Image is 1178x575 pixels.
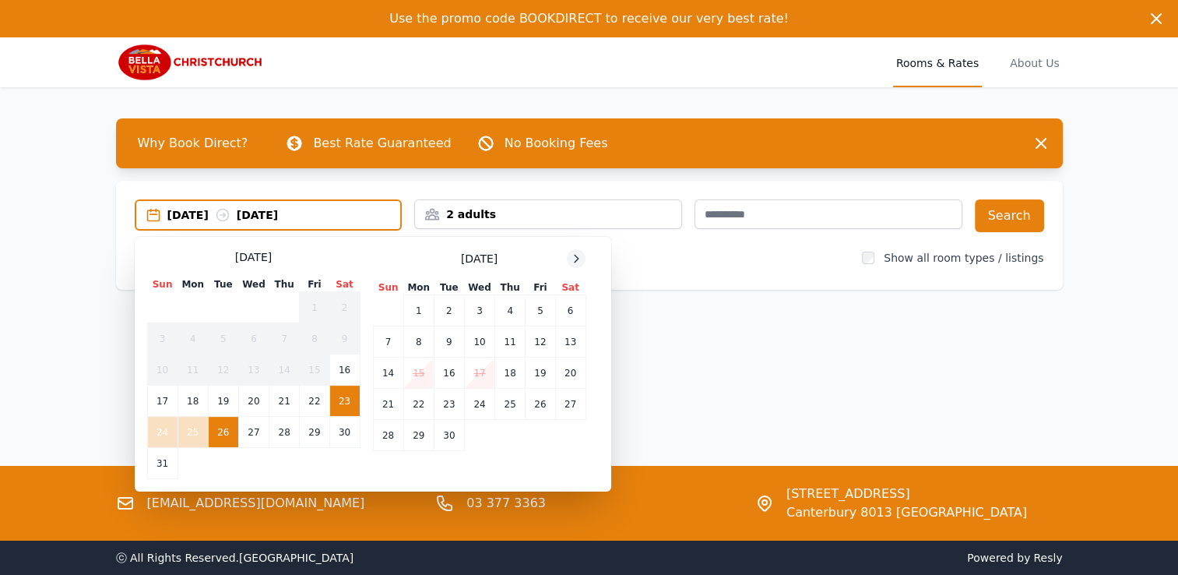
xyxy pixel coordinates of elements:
img: Bella Vista Christchurch [116,44,265,81]
th: Tue [434,280,464,295]
td: 21 [373,389,403,420]
td: 13 [555,326,585,358]
td: 14 [269,355,300,386]
td: 24 [147,417,178,448]
th: Fri [526,280,555,295]
td: 17 [464,358,494,389]
td: 27 [555,389,585,420]
td: 25 [178,417,208,448]
th: Sun [373,280,403,295]
a: Rooms & Rates [893,37,982,87]
td: 22 [403,389,434,420]
td: 31 [147,448,178,479]
td: 5 [526,295,555,326]
td: 11 [178,355,208,386]
td: 15 [403,358,434,389]
td: 19 [208,386,238,417]
td: 28 [373,420,403,451]
td: 8 [403,326,434,358]
th: Wed [464,280,494,295]
td: 13 [238,355,269,386]
td: 21 [269,386,300,417]
td: 6 [555,295,585,326]
td: 1 [300,292,329,323]
td: 10 [147,355,178,386]
th: Wed [238,277,269,292]
th: Mon [178,277,208,292]
th: Sat [555,280,585,295]
td: 18 [495,358,526,389]
td: 27 [238,417,269,448]
td: 10 [464,326,494,358]
td: 23 [329,386,360,417]
div: 2 adults [415,206,681,222]
td: 26 [208,417,238,448]
td: 28 [269,417,300,448]
td: 30 [329,417,360,448]
th: Sun [147,277,178,292]
td: 29 [403,420,434,451]
th: Tue [208,277,238,292]
td: 1 [403,295,434,326]
span: Use the promo code BOOKDIRECT to receive our very best rate! [389,11,789,26]
td: 17 [147,386,178,417]
td: 16 [434,358,464,389]
a: About Us [1007,37,1062,87]
a: Resly [1033,552,1062,564]
td: 25 [495,389,526,420]
td: 6 [238,323,269,355]
td: 16 [329,355,360,386]
td: 18 [178,386,208,417]
td: 29 [300,417,329,448]
td: 11 [495,326,526,358]
td: 20 [238,386,269,417]
td: 14 [373,358,403,389]
td: 8 [300,323,329,355]
td: 12 [526,326,555,358]
th: Mon [403,280,434,295]
th: Thu [495,280,526,295]
td: 26 [526,389,555,420]
td: 30 [434,420,464,451]
span: ⓒ All Rights Reserved. [GEOGRAPHIC_DATA] [116,552,354,564]
td: 3 [147,323,178,355]
td: 9 [329,323,360,355]
td: 4 [495,295,526,326]
td: 24 [464,389,494,420]
span: Canterbury 8013 [GEOGRAPHIC_DATA] [786,503,1027,522]
th: Thu [269,277,300,292]
td: 20 [555,358,585,389]
td: 19 [526,358,555,389]
td: 3 [464,295,494,326]
th: Fri [300,277,329,292]
td: 22 [300,386,329,417]
a: 03 377 3363 [466,494,546,513]
label: Show all room types / listings [884,252,1043,264]
button: Search [975,199,1044,232]
span: [DATE] [461,251,498,266]
div: [DATE] [DATE] [167,207,401,223]
td: 15 [300,355,329,386]
p: Best Rate Guaranteed [313,134,451,153]
th: Sat [329,277,360,292]
td: 12 [208,355,238,386]
td: 2 [329,292,360,323]
span: [DATE] [235,249,272,265]
span: [STREET_ADDRESS] [786,485,1027,503]
span: Why Book Direct? [125,128,261,159]
p: No Booking Fees [505,134,608,153]
td: 2 [434,295,464,326]
td: 23 [434,389,464,420]
td: 7 [373,326,403,358]
td: 9 [434,326,464,358]
td: 5 [208,323,238,355]
a: [EMAIL_ADDRESS][DOMAIN_NAME] [147,494,365,513]
td: 7 [269,323,300,355]
td: 4 [178,323,208,355]
span: Powered by [596,550,1063,566]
